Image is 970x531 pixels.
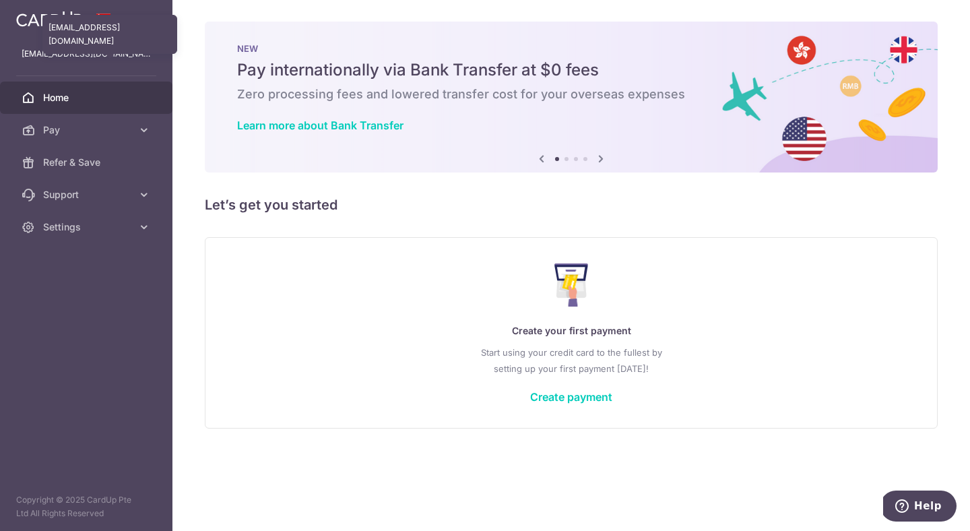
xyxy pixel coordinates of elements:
img: CardUp [16,11,82,27]
p: [EMAIL_ADDRESS][DOMAIN_NAME] [22,47,151,61]
span: Pay [43,123,132,137]
a: Create payment [530,390,612,404]
p: Create your first payment [232,323,910,339]
div: [EMAIL_ADDRESS][DOMAIN_NAME] [42,15,177,54]
img: Make Payment [554,263,589,307]
a: Learn more about Bank Transfer [237,119,403,132]
span: Support [43,188,132,201]
h5: Let’s get you started [205,194,938,216]
h5: Pay internationally via Bank Transfer at $0 fees [237,59,905,81]
p: Start using your credit card to the fullest by setting up your first payment [DATE]! [232,344,910,377]
span: Home [43,91,132,104]
img: Bank transfer banner [205,22,938,173]
h6: Zero processing fees and lowered transfer cost for your overseas expenses [237,86,905,102]
iframe: Opens a widget where you can find more information [883,491,957,524]
span: Refer & Save [43,156,132,169]
span: Settings [43,220,132,234]
p: NEW [237,43,905,54]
